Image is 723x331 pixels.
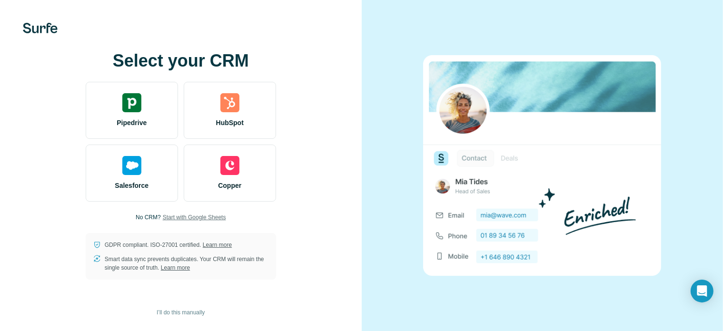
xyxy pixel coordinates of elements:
[122,93,141,112] img: pipedrive's logo
[86,51,276,70] h1: Select your CRM
[216,118,244,127] span: HubSpot
[161,264,190,271] a: Learn more
[105,255,268,272] p: Smart data sync prevents duplicates. Your CRM will remain the single source of truth.
[150,305,211,320] button: I’ll do this manually
[105,241,232,249] p: GDPR compliant. ISO-27001 certified.
[157,308,205,317] span: I’ll do this manually
[23,23,58,33] img: Surfe's logo
[691,280,713,302] div: Open Intercom Messenger
[203,242,232,248] a: Learn more
[220,156,239,175] img: copper's logo
[122,156,141,175] img: salesforce's logo
[115,181,149,190] span: Salesforce
[136,213,161,222] p: No CRM?
[423,55,661,275] img: none image
[220,93,239,112] img: hubspot's logo
[163,213,226,222] button: Start with Google Sheets
[117,118,147,127] span: Pipedrive
[218,181,241,190] span: Copper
